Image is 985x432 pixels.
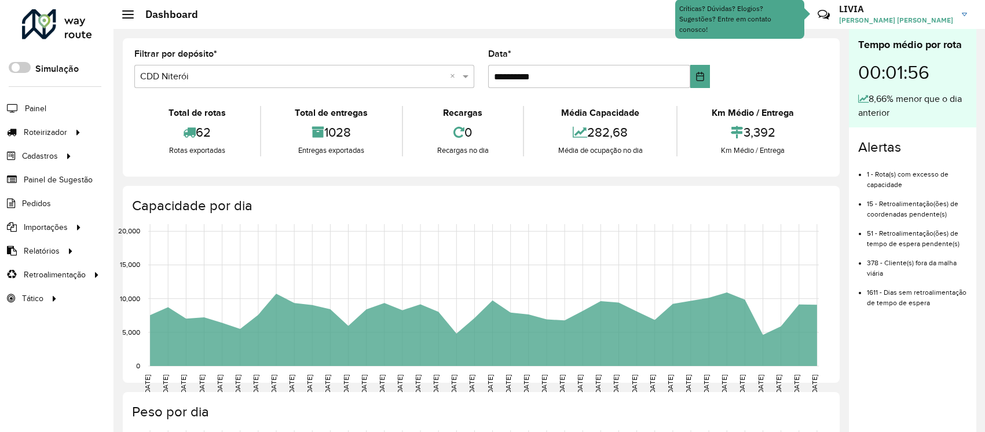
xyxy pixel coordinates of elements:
[270,375,277,396] text: [DATE]
[594,375,602,396] text: [DATE]
[811,2,836,27] a: Contato Rápido
[738,375,746,396] text: [DATE]
[234,375,241,396] text: [DATE]
[858,139,967,156] h4: Alertas
[680,145,825,156] div: Km Médio / Entrega
[306,375,313,396] text: [DATE]
[527,120,674,145] div: 282,68
[576,375,584,396] text: [DATE]
[360,375,368,396] text: [DATE]
[24,221,68,233] span: Importações
[811,375,818,396] text: [DATE]
[702,375,710,396] text: [DATE]
[540,375,548,396] text: [DATE]
[527,106,674,120] div: Média Capacidade
[24,269,86,281] span: Retroalimentação
[24,245,60,257] span: Relatórios
[450,69,460,83] span: Clear all
[378,375,386,396] text: [DATE]
[24,174,93,186] span: Painel de Sugestão
[527,145,674,156] div: Média de ocupação no dia
[858,92,967,120] div: 8,66% menor que o dia anterior
[486,375,494,396] text: [DATE]
[216,375,224,396] text: [DATE]
[867,190,967,219] li: 15 - Retroalimentação(ões) de coordenadas pendente(s)
[137,120,257,145] div: 62
[406,120,520,145] div: 0
[612,375,620,396] text: [DATE]
[132,197,828,214] h4: Capacidade por dia
[342,375,350,396] text: [DATE]
[414,375,422,396] text: [DATE]
[867,279,967,308] li: 1611 - Dias sem retroalimentação de tempo de espera
[867,219,967,249] li: 51 - Retroalimentação(ões) de tempo de espera pendente(s)
[324,375,331,396] text: [DATE]
[264,106,400,120] div: Total de entregas
[649,375,656,396] text: [DATE]
[120,295,140,302] text: 10,000
[793,375,800,396] text: [DATE]
[667,375,674,396] text: [DATE]
[468,375,475,396] text: [DATE]
[867,160,967,190] li: 1 - Rota(s) com excesso de capacidade
[406,145,520,156] div: Recargas no dia
[120,261,140,269] text: 15,000
[180,375,187,396] text: [DATE]
[680,106,825,120] div: Km Médio / Entrega
[24,126,67,138] span: Roteirizador
[488,47,511,61] label: Data
[504,375,512,396] text: [DATE]
[839,3,953,14] h3: LIVIA
[22,292,43,305] span: Tático
[144,375,151,396] text: [DATE]
[522,375,530,396] text: [DATE]
[680,120,825,145] div: 3,392
[690,65,710,88] button: Choose Date
[22,150,58,162] span: Cadastros
[858,53,967,92] div: 00:01:56
[162,375,169,396] text: [DATE]
[134,8,198,21] h2: Dashboard
[22,197,51,210] span: Pedidos
[757,375,764,396] text: [DATE]
[132,404,828,420] h4: Peso por dia
[252,375,259,396] text: [DATE]
[122,328,140,336] text: 5,000
[137,106,257,120] div: Total de rotas
[432,375,440,396] text: [DATE]
[264,120,400,145] div: 1028
[450,375,457,396] text: [DATE]
[839,15,953,25] span: [PERSON_NAME] [PERSON_NAME]
[118,227,140,235] text: 20,000
[775,375,782,396] text: [DATE]
[684,375,692,396] text: [DATE]
[867,249,967,279] li: 378 - Cliente(s) fora da malha viária
[136,362,140,369] text: 0
[396,375,404,396] text: [DATE]
[858,37,967,53] div: Tempo médio por rota
[35,62,79,76] label: Simulação
[558,375,566,396] text: [DATE]
[406,106,520,120] div: Recargas
[25,102,46,115] span: Painel
[134,47,217,61] label: Filtrar por depósito
[631,375,638,396] text: [DATE]
[137,145,257,156] div: Rotas exportadas
[720,375,728,396] text: [DATE]
[288,375,295,396] text: [DATE]
[198,375,206,396] text: [DATE]
[264,145,400,156] div: Entregas exportadas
